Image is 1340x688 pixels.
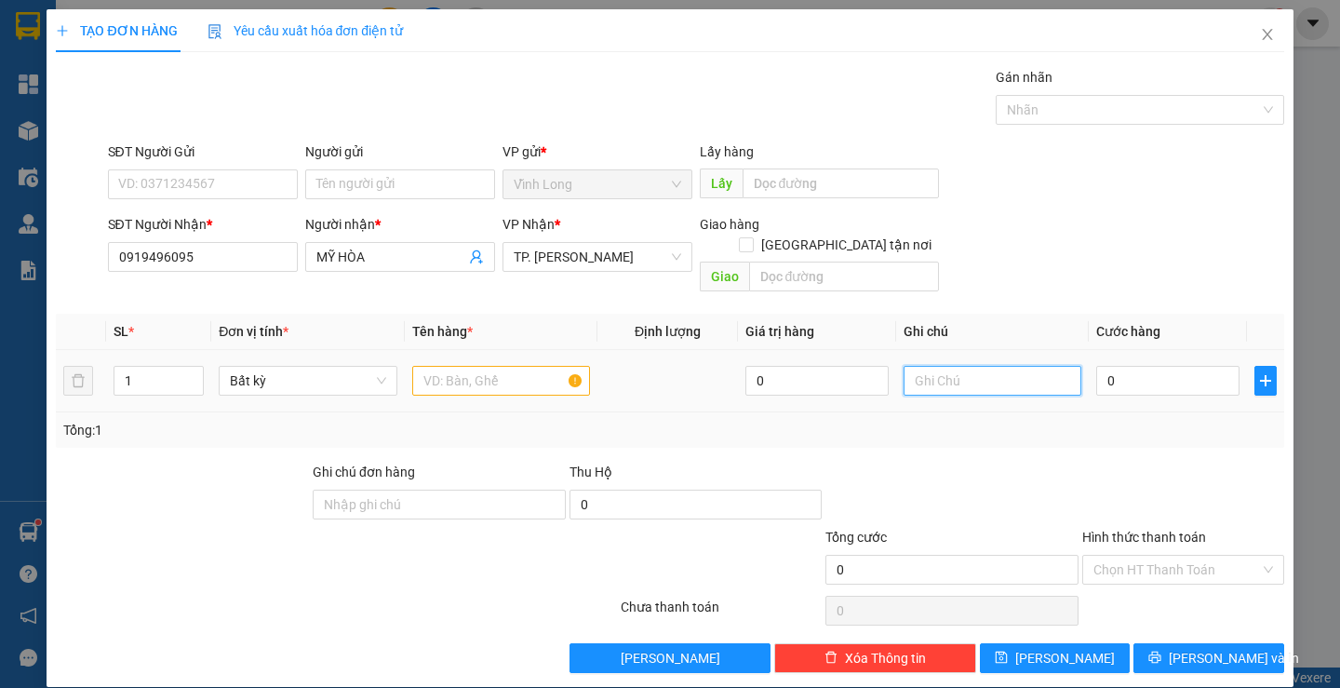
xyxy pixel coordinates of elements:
span: delete [824,651,837,666]
div: NGUYÊN [121,61,270,83]
span: printer [1148,651,1161,666]
span: Vĩnh Long [514,170,681,198]
span: [PERSON_NAME] [621,648,720,668]
span: [PERSON_NAME] và In [1169,648,1299,668]
span: [GEOGRAPHIC_DATA] tận nơi [754,235,939,255]
div: Người nhận [305,214,495,235]
span: Gửi: [16,18,45,37]
span: plus [56,24,69,37]
th: Ghi chú [896,314,1089,350]
span: Bất kỳ [230,367,385,395]
span: TP. Hồ Chí Minh [514,243,681,271]
span: Yêu cầu xuất hóa đơn điện tử [208,23,404,38]
span: Thu Hộ [569,465,612,479]
span: Định lượng [635,324,701,339]
input: Dọc đường [749,262,939,291]
div: Tổng: 1 [63,420,518,440]
input: Dọc đường [743,169,939,198]
span: Giao [700,262,749,291]
button: printer[PERSON_NAME] và In [1133,643,1283,673]
span: close [1260,27,1275,42]
span: Nhận: [121,18,166,37]
span: Lấy hàng [700,144,754,159]
button: deleteXóa Thông tin [774,643,976,673]
div: 0978282860 [121,83,270,109]
span: Giá trị hàng [745,324,814,339]
label: Gán nhãn [996,70,1052,85]
button: plus [1254,366,1277,396]
button: delete [63,366,93,396]
span: Tổng cước [825,530,887,545]
button: Close [1241,9,1293,61]
div: Vĩnh Long [16,16,108,61]
div: Người gửi [305,142,495,162]
div: SĐT Người Gửi [108,142,298,162]
span: Giao hàng [700,217,759,232]
label: Ghi chú đơn hàng [313,465,415,479]
input: VD: Bàn, Ghế [412,366,590,396]
div: Chưa thanh toán [619,597,824,629]
input: Ghi chú đơn hàng [313,490,566,519]
span: SL [114,324,128,339]
div: BÁN LẺ KHÔNG GIAO HOÁ ĐƠN [16,61,108,150]
span: Cước hàng [1096,324,1160,339]
span: Xóa Thông tin [845,648,926,668]
span: Đơn vị tính [219,324,288,339]
span: user-add [469,250,484,264]
span: TẠO ĐƠN HÀNG [56,23,177,38]
div: TP. [PERSON_NAME] [121,16,270,61]
label: Hình thức thanh toán [1082,530,1206,545]
div: SĐT Người Nhận [108,214,298,235]
span: save [995,651,1008,666]
input: 0 [745,366,889,396]
span: [PERSON_NAME] [1015,648,1115,668]
input: Ghi Chú [904,366,1081,396]
img: icon [208,24,222,39]
span: Lấy [700,169,743,198]
span: plus [1255,373,1276,388]
span: VP Nhận [502,217,555,232]
button: save[PERSON_NAME] [980,643,1130,673]
button: [PERSON_NAME] [569,643,771,673]
span: Tên hàng [412,324,473,339]
div: VP gửi [502,142,692,162]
